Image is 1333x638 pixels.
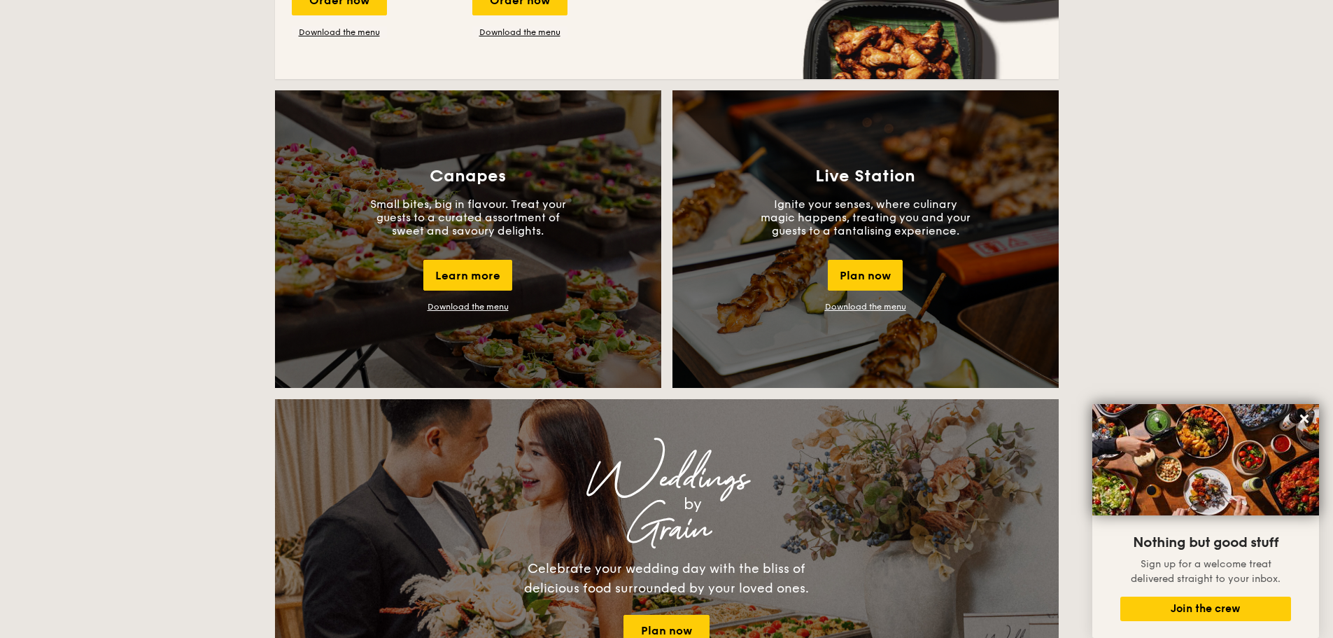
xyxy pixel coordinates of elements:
[1131,558,1281,585] span: Sign up for a welcome treat delivered straight to your inbox.
[430,167,506,186] h3: Canapes
[815,167,915,186] h3: Live Station
[423,260,512,291] div: Learn more
[1293,408,1316,430] button: Close
[825,302,906,312] a: Download the menu
[450,492,936,517] div: by
[472,27,567,38] a: Download the menu
[428,302,509,312] a: Download the menu
[292,27,387,38] a: Download the menu
[398,466,936,492] div: Weddings
[1092,404,1319,515] img: DSC07876-Edit02-Large.jpeg
[509,559,824,598] div: Celebrate your wedding day with the bliss of delicious food surrounded by your loved ones.
[1120,597,1291,621] button: Join the crew
[363,197,573,237] p: Small bites, big in flavour. Treat your guests to a curated assortment of sweet and savoury delig...
[398,517,936,542] div: Grain
[828,260,903,291] div: Plan now
[761,197,971,237] p: Ignite your senses, where culinary magic happens, treating you and your guests to a tantalising e...
[1133,534,1278,551] span: Nothing but good stuff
